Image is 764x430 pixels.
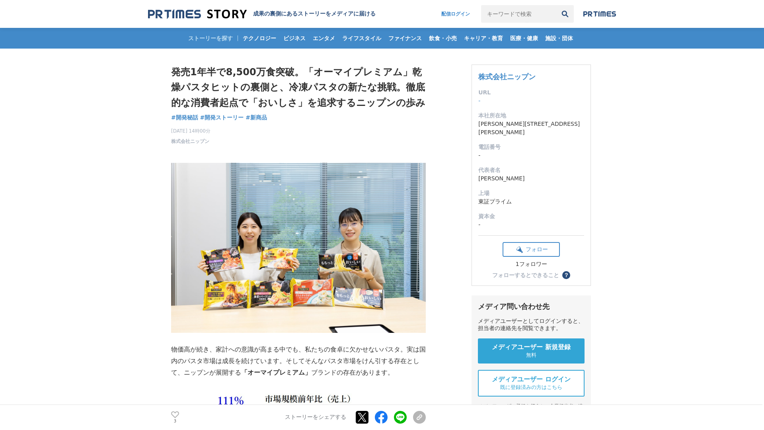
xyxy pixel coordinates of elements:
a: テクノロジー [240,28,279,49]
a: 施設・団体 [542,28,576,49]
img: prtimes [583,11,616,17]
span: 既に登録済みの方はこちら [500,384,562,391]
button: ？ [562,271,570,279]
a: 株式会社ニップン [478,72,536,81]
div: メディアユーザーとしてログインすると、担当者の連絡先を閲覧できます。 [478,318,585,332]
a: 医療・健康 [507,28,541,49]
a: #開発秘話 [171,113,198,122]
span: 医療・健康 [507,35,541,42]
img: 成果の裏側にあるストーリーをメディアに届ける [148,9,247,20]
a: 株式会社ニップン [171,138,209,145]
span: ビジネス [280,35,309,42]
span: キャリア・教育 [461,35,506,42]
img: thumbnail_883a2a00-8df8-11f0-9da8-59b7d492b719.jpg [171,163,426,333]
dt: 代表者名 [478,166,584,174]
a: #新商品 [246,113,267,122]
span: 無料 [526,352,536,359]
dd: [PERSON_NAME] [478,174,584,183]
a: 飲食・小売 [426,28,460,49]
a: ファイナンス [385,28,425,49]
dt: 電話番号 [478,143,584,151]
dt: URL [478,88,584,97]
a: メディアユーザー 新規登録 無料 [478,338,585,364]
h2: 成果の裏側にあるストーリーをメディアに届ける [253,10,376,18]
span: メディアユーザー 新規登録 [492,343,571,352]
a: 配信ログイン [433,5,478,23]
dt: 資本金 [478,212,584,221]
div: フォローするとできること [492,272,559,278]
a: ビジネス [280,28,309,49]
span: 施設・団体 [542,35,576,42]
dt: 上場 [478,189,584,197]
span: ライフスタイル [339,35,384,42]
a: #開発ストーリー [200,113,244,122]
input: キーワードで検索 [481,5,556,23]
span: [DATE] 14時00分 [171,127,210,135]
span: メディアユーザー ログイン [492,375,571,384]
a: エンタメ [310,28,338,49]
div: 1フォロワー [503,261,560,268]
a: 成果の裏側にあるストーリーをメディアに届ける 成果の裏側にあるストーリーをメディアに届ける [148,9,376,20]
span: ？ [563,272,569,278]
a: キャリア・教育 [461,28,506,49]
button: 検索 [556,5,574,23]
p: 物価高が続き、家計への意識が高まる中でも、私たちの食卓に欠かせないパスタ。実は国内のパスタ市場は成長を続けています。そしてそんなパスタ市場をけん引する存在として、ニップンが展開する ブランドの存... [171,344,426,378]
dd: [PERSON_NAME][STREET_ADDRESS][PERSON_NAME] [478,120,584,137]
span: #新商品 [246,114,267,121]
dd: - [478,221,584,229]
span: #開発秘話 [171,114,198,121]
h1: 発売1年半で8,500万食突破。「オーマイプレミアム」乾燥パスタヒットの裏側と、冷凍パスタの新たな挑戦。徹底的な消費者起点で「おいしさ」を追求するニップンの歩み [171,64,426,110]
span: ファイナンス [385,35,425,42]
span: 飲食・小売 [426,35,460,42]
dd: 東証プライム [478,197,584,206]
dd: - [478,151,584,160]
dt: 本社所在地 [478,111,584,120]
div: メディア問い合わせ先 [478,302,585,311]
span: エンタメ [310,35,338,42]
span: #開発ストーリー [200,114,244,121]
span: テクノロジー [240,35,279,42]
dd: - [478,97,584,105]
p: 3 [171,419,179,423]
strong: 「オーマイプレミアム」 [241,369,311,376]
p: ストーリーをシェアする [285,414,346,421]
button: フォロー [503,242,560,257]
a: ライフスタイル [339,28,384,49]
a: メディアユーザー ログイン 既に登録済みの方はこちら [478,370,585,397]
